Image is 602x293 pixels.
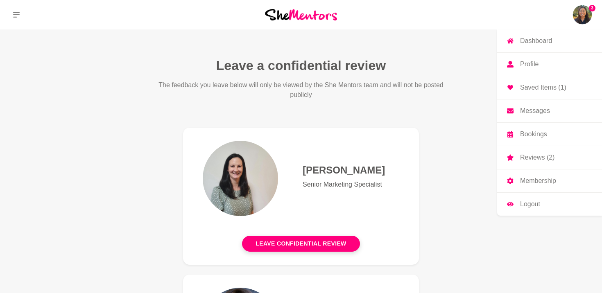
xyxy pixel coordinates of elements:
[497,53,602,76] a: Profile
[303,180,399,189] p: Senior Marketing Specialist
[242,236,360,252] button: Leave confidential review
[183,128,419,265] a: [PERSON_NAME]Senior Marketing SpecialistLeave confidential review
[520,178,556,184] p: Membership
[303,164,399,176] h4: [PERSON_NAME]
[573,5,592,25] img: Annie Reyes
[497,29,602,52] a: Dashboard
[589,5,595,11] span: 3
[520,38,552,44] p: Dashboard
[520,131,547,137] p: Bookings
[216,57,386,74] h1: Leave a confidential review
[497,76,602,99] a: Saved Items (1)
[520,84,566,91] p: Saved Items (1)
[520,61,539,68] p: Profile
[497,146,602,169] a: Reviews (2)
[520,201,540,207] p: Logout
[157,80,445,100] p: The feedback you leave below will only be viewed by the She Mentors team and will not be posted p...
[265,9,337,20] img: She Mentors Logo
[520,154,554,161] p: Reviews (2)
[573,5,592,25] a: Annie Reyes3DashboardProfileSaved Items (1)MessagesBookingsReviews (2)MembershipLogout
[497,123,602,146] a: Bookings
[497,99,602,122] a: Messages
[520,108,550,114] p: Messages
